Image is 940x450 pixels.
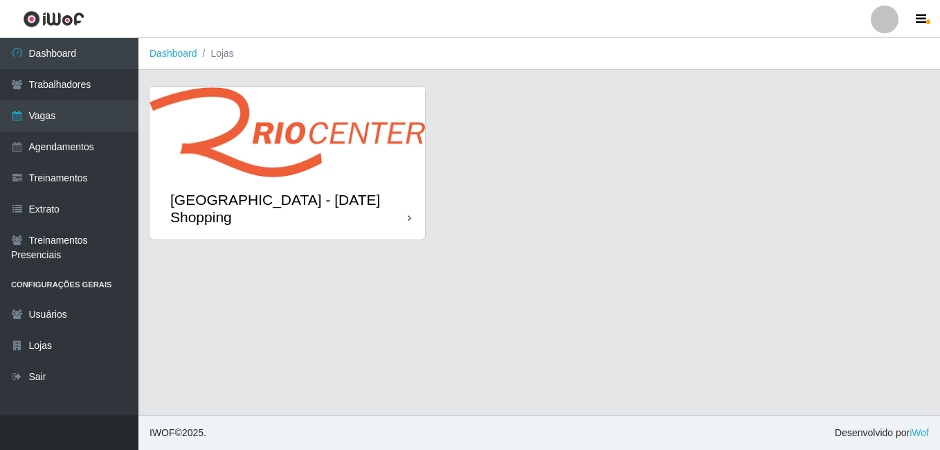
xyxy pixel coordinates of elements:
span: © 2025 . [150,426,206,440]
nav: breadcrumb [138,38,940,70]
img: cardImg [150,87,425,177]
img: CoreUI Logo [23,10,84,28]
a: Dashboard [150,48,197,59]
a: [GEOGRAPHIC_DATA] - [DATE] Shopping [150,87,425,240]
li: Lojas [197,46,234,61]
span: IWOF [150,427,175,438]
span: Desenvolvido por [835,426,929,440]
a: iWof [910,427,929,438]
div: [GEOGRAPHIC_DATA] - [DATE] Shopping [170,191,408,226]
